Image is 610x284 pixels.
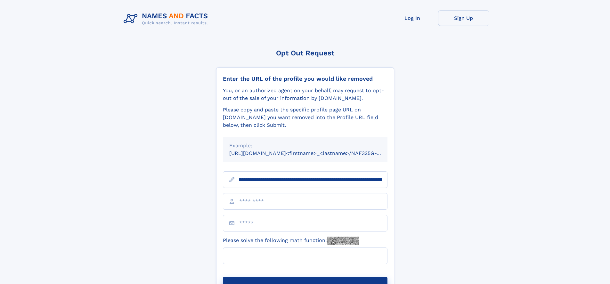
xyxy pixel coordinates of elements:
[223,75,387,82] div: Enter the URL of the profile you would like removed
[216,49,394,57] div: Opt Out Request
[223,237,359,245] label: Please solve the following math function:
[223,106,387,129] div: Please copy and paste the specific profile page URL on [DOMAIN_NAME] you want removed into the Pr...
[223,87,387,102] div: You, or an authorized agent on your behalf, may request to opt-out of the sale of your informatio...
[229,150,400,156] small: [URL][DOMAIN_NAME]<firstname>_<lastname>/NAF325G-xxxxxxxx
[229,142,381,150] div: Example:
[438,10,489,26] a: Sign Up
[121,10,213,28] img: Logo Names and Facts
[387,10,438,26] a: Log In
